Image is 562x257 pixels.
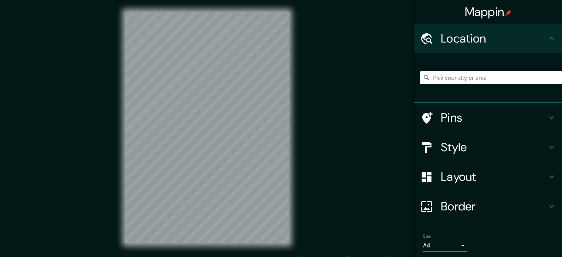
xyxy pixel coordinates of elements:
[505,10,511,16] img: pin-icon.png
[441,31,547,46] h4: Location
[414,24,562,53] div: Location
[423,233,431,240] label: Size
[414,132,562,162] div: Style
[441,199,547,214] h4: Border
[414,192,562,221] div: Border
[125,12,289,243] canvas: Map
[420,71,562,84] input: Pick your city or area
[423,240,467,251] div: A4
[441,140,547,155] h4: Style
[465,4,512,19] h4: Mappin
[441,110,547,125] h4: Pins
[441,169,547,184] h4: Layout
[414,162,562,192] div: Layout
[414,103,562,132] div: Pins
